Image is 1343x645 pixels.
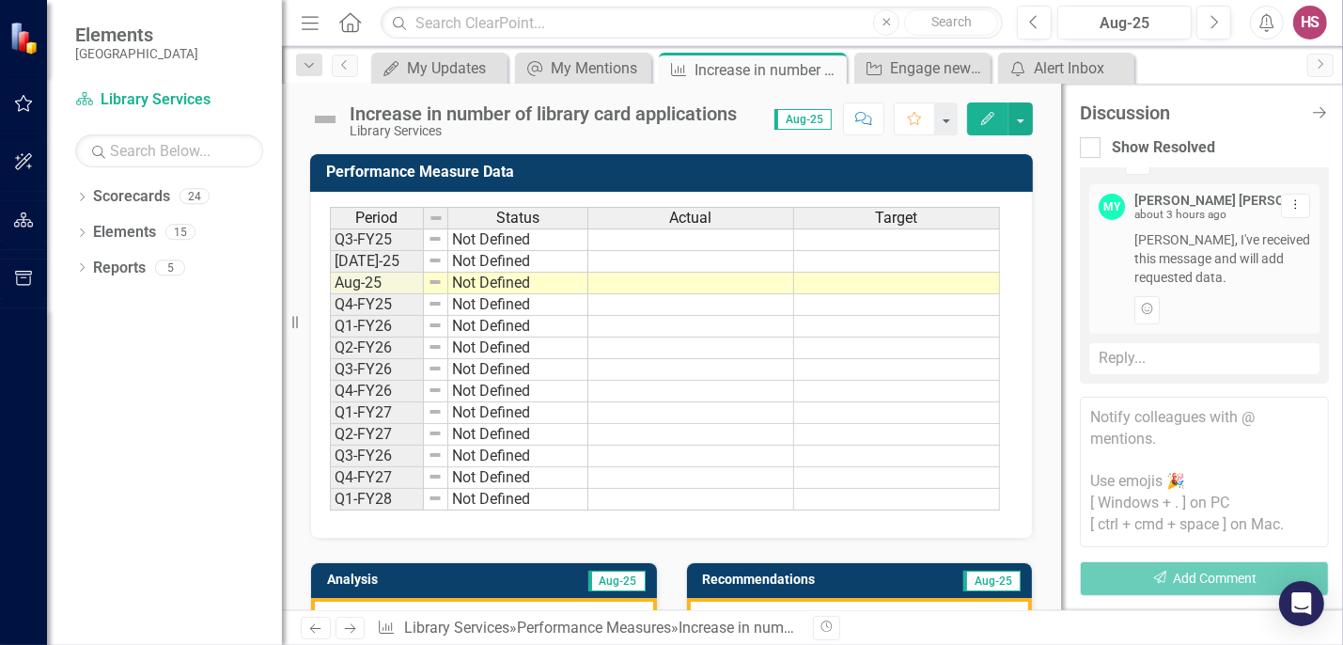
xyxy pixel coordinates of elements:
[93,186,170,208] a: Scorecards
[448,251,588,273] td: Not Defined
[1064,12,1185,35] div: Aug-25
[695,58,842,82] div: Increase in number of library card applications
[588,571,646,591] span: Aug-25
[330,294,424,316] td: Q4-FY25
[448,338,588,359] td: Not Defined
[330,228,424,251] td: Q3-FY25
[904,9,998,36] button: Search
[448,424,588,446] td: Not Defined
[670,210,712,227] span: Actual
[1112,137,1215,159] div: Show Resolved
[428,361,443,376] img: 8DAGhfEEPCf229AAAAAElFTkSuQmCC
[448,273,588,294] td: Not Defined
[429,211,444,226] img: 8DAGhfEEPCf229AAAAAElFTkSuQmCC
[1293,6,1327,39] button: HS
[1057,6,1192,39] button: Aug-25
[93,258,146,279] a: Reports
[517,619,671,637] a: Performance Measures
[448,446,588,467] td: Not Defined
[931,14,972,29] span: Search
[75,46,198,61] small: [GEOGRAPHIC_DATA]
[774,109,832,130] span: Aug-25
[350,103,737,124] div: Increase in number of library card applications
[428,339,443,354] img: 8DAGhfEEPCf229AAAAAElFTkSuQmCC
[520,56,647,80] a: My Mentions
[428,275,443,290] img: 8DAGhfEEPCf229AAAAAElFTkSuQmCC
[428,253,443,268] img: 8DAGhfEEPCf229AAAAAElFTkSuQmCC
[1134,230,1310,287] span: [PERSON_NAME], I've received this message and will add requested data.
[381,7,1003,39] input: Search ClearPoint...
[551,56,647,80] div: My Mentions
[428,469,443,484] img: 8DAGhfEEPCf229AAAAAElFTkSuQmCC
[448,489,588,511] td: Not Defined
[330,273,424,294] td: Aug-25
[330,424,424,446] td: Q2-FY27
[377,618,798,639] div: » »
[448,402,588,424] td: Not Defined
[1080,102,1301,123] div: Discussion
[9,22,42,55] img: ClearPoint Strategy
[407,56,503,80] div: My Updates
[330,316,424,338] td: Q1-FY26
[330,251,424,273] td: [DATE]-25
[330,359,424,381] td: Q3-FY26
[180,189,210,205] div: 24
[326,164,1023,181] h3: Performance Measure Data
[448,294,588,316] td: Not Defined
[1089,343,1320,374] div: Reply...
[703,573,913,587] h3: Recommendations
[330,402,424,424] td: Q1-FY27
[327,573,475,587] h3: Analysis
[75,24,198,46] span: Elements
[330,338,424,359] td: Q2-FY26
[448,467,588,489] td: Not Defined
[428,318,443,333] img: 8DAGhfEEPCf229AAAAAElFTkSuQmCC
[876,210,918,227] span: Target
[356,210,398,227] span: Period
[330,489,424,511] td: Q1-FY28
[963,571,1021,591] span: Aug-25
[330,381,424,402] td: Q4-FY26
[75,89,263,111] a: Library Services
[428,448,443,463] img: 8DAGhfEEPCf229AAAAAElFTkSuQmCC
[93,222,156,244] a: Elements
[376,56,503,80] a: My Updates
[1134,208,1226,221] small: about 3 hours ago
[350,124,737,138] div: Library Services
[448,359,588,381] td: Not Defined
[428,231,443,246] img: 8DAGhfEEPCf229AAAAAElFTkSuQmCC
[428,426,443,441] img: 8DAGhfEEPCf229AAAAAElFTkSuQmCC
[428,491,443,506] img: 8DAGhfEEPCf229AAAAAElFTkSuQmCC
[448,228,588,251] td: Not Defined
[1080,561,1329,596] button: Add Comment
[75,134,263,167] input: Search Below...
[428,404,443,419] img: 8DAGhfEEPCf229AAAAAElFTkSuQmCC
[496,210,539,227] span: Status
[155,260,185,275] div: 5
[448,381,588,402] td: Not Defined
[330,467,424,489] td: Q4-FY27
[679,619,986,637] div: Increase in number of library card applications
[890,56,986,80] div: Engage new residents & employees
[310,104,340,134] img: Not Defined
[1034,56,1130,80] div: Alert Inbox
[404,619,509,637] a: Library Services
[165,225,195,241] div: 15
[428,296,443,311] img: 8DAGhfEEPCf229AAAAAElFTkSuQmCC
[859,56,986,80] a: Engage new residents & employees
[1099,194,1125,220] div: MY
[330,446,424,467] td: Q3-FY26
[1003,56,1130,80] a: Alert Inbox
[1279,581,1324,626] div: Open Intercom Messenger
[428,383,443,398] img: 8DAGhfEEPCf229AAAAAElFTkSuQmCC
[448,316,588,338] td: Not Defined
[1134,194,1340,208] div: [PERSON_NAME] [PERSON_NAME]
